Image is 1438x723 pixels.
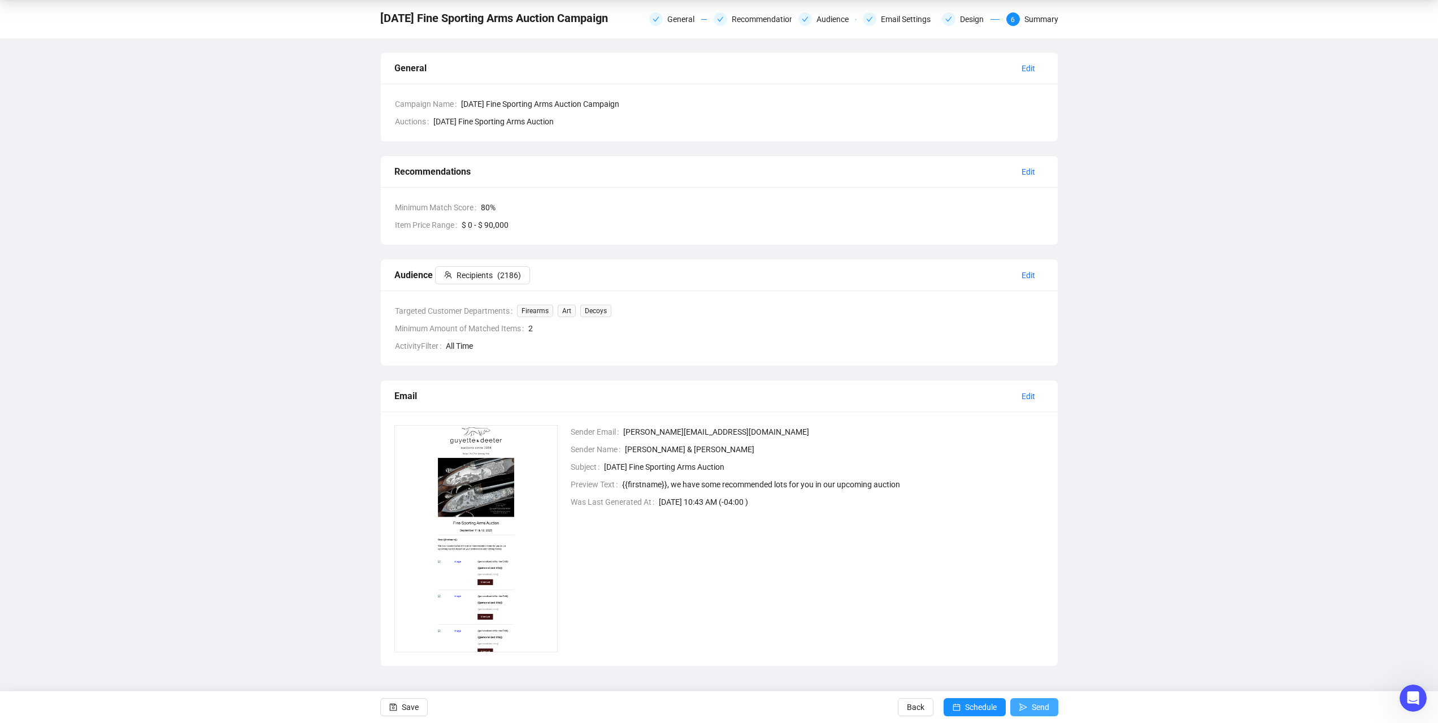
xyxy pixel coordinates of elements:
[389,703,397,711] span: save
[960,12,990,26] div: Design
[40,40,171,49] span: That's great, thanks for the help!
[433,115,554,128] span: [DATE] Fine Sporting Arms Auction
[953,703,961,711] span: calendar
[75,353,150,398] button: Messages
[62,298,164,321] button: Ask a question
[1024,12,1058,26] div: Summary
[179,381,197,389] span: Help
[802,16,809,23] span: check
[395,115,433,128] span: Auctions
[714,12,792,26] div: Recommendations
[653,16,659,23] span: check
[571,461,604,473] span: Subject
[40,291,1007,300] span: We're making file imports more efficient! In the coming days, you'll notice small refinements tha...
[898,698,933,716] button: Back
[1006,12,1058,26] div: 6Summary
[604,461,1044,473] span: [DATE] Fine Sporting Arms Auction
[881,12,937,26] div: Email Settings
[395,305,517,317] span: Targeted Customer Departments
[395,201,481,214] span: Minimum Match Score
[380,9,608,27] span: September 2025 Fine Sporting Arms Auction Campaign
[395,219,462,231] span: Item Price Range
[667,12,701,26] div: General
[497,269,521,282] span: ( 2186 )
[75,218,106,230] div: • [DATE]
[91,381,134,389] span: Messages
[1032,691,1049,723] span: Send
[40,135,72,146] div: Artbrain
[1013,266,1044,284] button: Edit
[1022,62,1035,75] span: Edit
[461,98,1044,110] span: [DATE] Fine Sporting Arms Auction Campaign
[517,305,553,317] span: Firearms
[1019,703,1027,711] span: send
[40,93,72,105] div: Artbrain
[75,51,109,63] div: • 3m ago
[457,269,493,282] span: Recipients
[40,124,140,133] span: Great. [PHONE_NUMBER]
[528,322,1044,335] span: 2
[1013,387,1044,405] button: Edit
[84,5,145,24] h1: Messages
[816,12,855,26] div: Audience
[13,207,36,230] img: Profile image for Artbrain
[395,322,528,335] span: Minimum Amount of Matched Items
[13,332,36,355] img: Profile image for Artbrain
[659,496,1044,508] span: [DATE] 10:43 AM (-04:00 )
[435,266,530,284] button: Recipients(2186)
[13,249,36,271] img: Profile image for Artbrain
[446,340,1044,352] span: All Time
[395,98,461,110] span: Campaign Name
[945,16,952,23] span: check
[444,271,452,279] span: team
[40,82,72,91] span: You too!
[1400,685,1427,712] iframe: Intercom live chat
[863,12,935,26] div: Email Settings
[571,496,659,508] span: Was Last Generated At
[798,12,856,26] div: Audience
[198,5,219,25] div: Close
[40,302,72,314] div: Artbrain
[13,165,36,188] img: Profile image for Artbrain
[40,51,72,63] div: Artbrain
[75,135,106,146] div: • [DATE]
[75,93,106,105] div: • [DATE]
[40,260,72,272] div: Artbrain
[965,691,997,723] span: Schedule
[402,691,419,723] span: Save
[1011,16,1015,24] span: 6
[558,305,576,317] span: Art
[75,260,106,272] div: • [DATE]
[40,333,298,342] span: Hi 😀­­­­ Have a look around! Let us know if you have any questions.
[944,698,1006,716] button: Schedule
[13,81,36,104] img: Profile image for Artbrain
[625,443,1044,456] span: [PERSON_NAME] & [PERSON_NAME]
[717,16,724,23] span: check
[649,12,707,26] div: General
[571,443,625,456] span: Sender Name
[394,61,1013,75] div: General
[1010,698,1058,716] button: Send
[75,344,106,356] div: • [DATE]
[907,691,924,723] span: Back
[942,12,1000,26] div: Design
[13,291,36,313] img: Profile image for Artbrain
[380,698,428,716] button: Save
[40,344,72,356] div: Artbrain
[462,219,1044,231] span: $ 0 - $ 90,000
[394,164,1013,179] div: Recommendations
[1022,269,1035,282] span: Edit
[1013,59,1044,77] button: Edit
[866,16,873,23] span: check
[623,426,1044,438] span: [PERSON_NAME][EMAIL_ADDRESS][DOMAIN_NAME]
[481,201,1044,214] span: 80 %
[75,176,106,188] div: • [DATE]
[580,305,611,317] span: Decoys
[40,176,72,188] div: Artbrain
[40,218,72,230] div: Artbrain
[732,12,805,26] div: Recommendations
[571,478,622,491] span: Preview Text
[622,478,1044,491] span: {{firstname}}, we have some recommended lots for you in our upcoming auction
[394,389,1013,403] div: Email
[395,340,446,352] span: ActivityFilter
